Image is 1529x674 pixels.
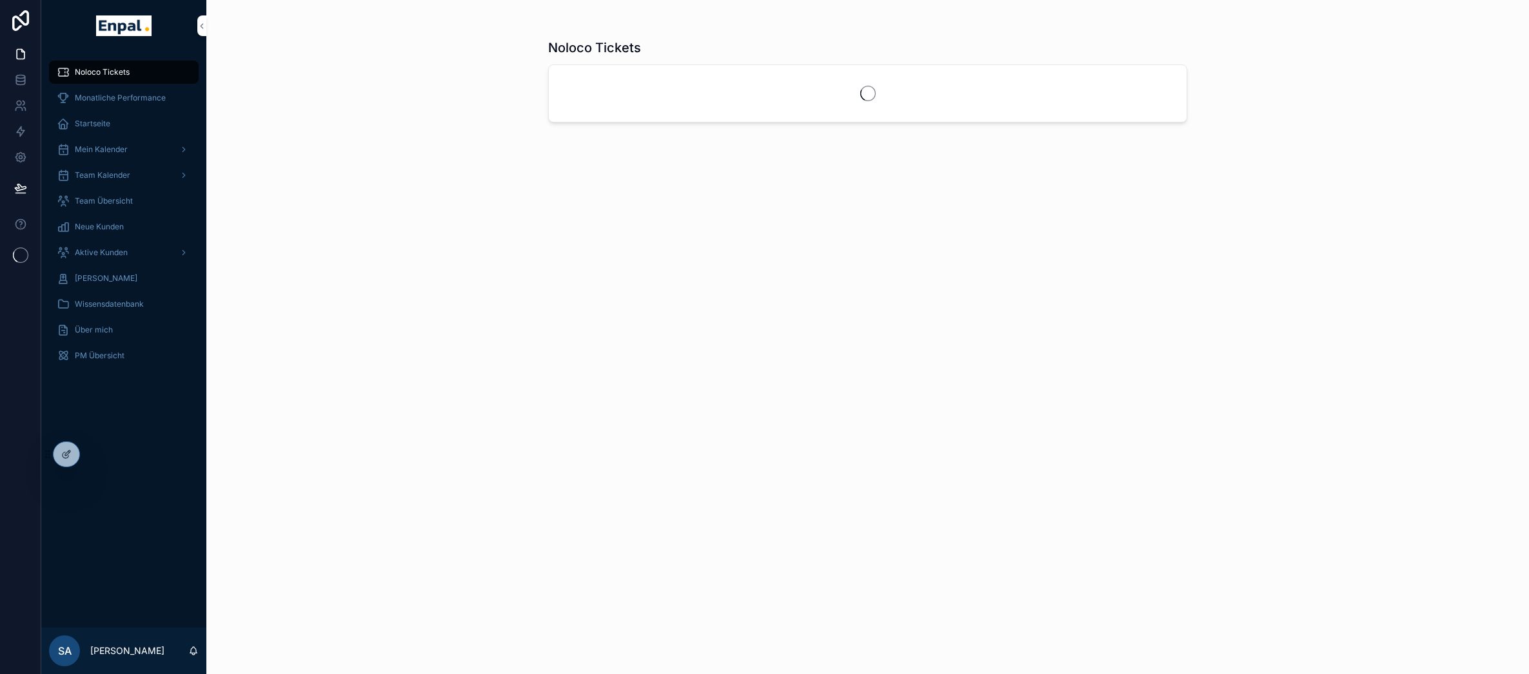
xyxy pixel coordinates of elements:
span: Wissensdatenbank [75,299,144,309]
img: App logo [96,15,151,36]
a: Noloco Tickets [49,61,199,84]
span: Aktive Kunden [75,247,128,258]
a: PM Übersicht [49,344,199,367]
span: Neue Kunden [75,222,124,232]
a: Wissensdatenbank [49,293,199,316]
span: Mein Kalender [75,144,128,155]
h1: Noloco Tickets [548,39,641,57]
span: Noloco Tickets [75,67,130,77]
span: Über mich [75,325,113,335]
a: Mein Kalender [49,138,199,161]
div: scrollable content [41,52,206,384]
span: Monatliche Performance [75,93,166,103]
span: SA [58,643,72,659]
a: Neue Kunden [49,215,199,238]
span: Team Kalender [75,170,130,180]
span: [PERSON_NAME] [75,273,137,284]
p: [PERSON_NAME] [90,644,164,657]
a: Monatliche Performance [49,86,199,110]
a: Startseite [49,112,199,135]
a: Team Kalender [49,164,199,187]
a: Team Übersicht [49,189,199,213]
a: [PERSON_NAME] [49,267,199,290]
span: Startseite [75,119,110,129]
a: Aktive Kunden [49,241,199,264]
span: Team Übersicht [75,196,133,206]
a: Über mich [49,318,199,342]
span: PM Übersicht [75,351,124,361]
